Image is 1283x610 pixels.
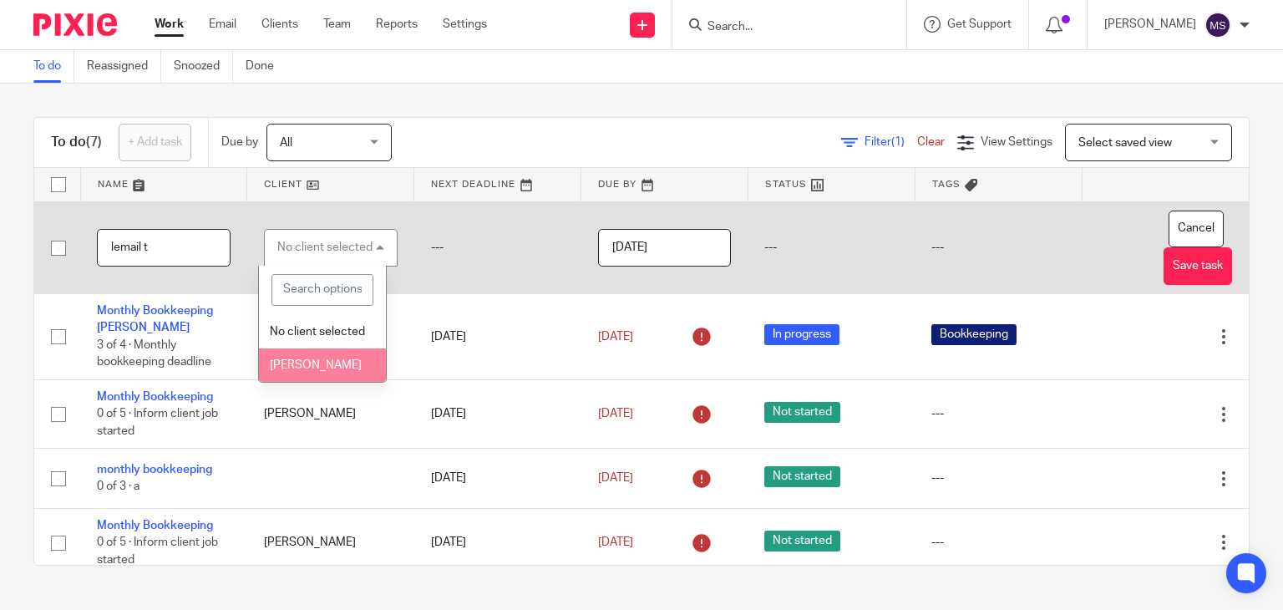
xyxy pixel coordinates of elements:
[246,50,287,83] a: Done
[247,508,414,577] td: [PERSON_NAME]
[1164,247,1232,285] button: Save task
[97,408,218,437] span: 0 of 5 · Inform client job started
[247,294,414,380] td: [PERSON_NAME]
[414,449,581,508] td: [DATE]
[931,405,1065,422] div: ---
[155,16,184,33] a: Work
[764,466,840,487] span: Not started
[97,305,213,333] a: Monthly Bookkeeping [PERSON_NAME]
[748,201,915,294] td: ---
[376,16,418,33] a: Reports
[598,229,732,267] input: Pick a date
[33,50,74,83] a: To do
[323,16,351,33] a: Team
[33,13,117,36] img: Pixie
[598,408,633,419] span: [DATE]
[87,50,161,83] a: Reassigned
[86,135,102,149] span: (7)
[598,536,633,548] span: [DATE]
[443,16,487,33] a: Settings
[97,229,231,267] input: Task name
[414,201,581,294] td: ---
[931,534,1065,551] div: ---
[174,50,233,83] a: Snoozed
[261,16,298,33] a: Clients
[280,137,292,149] span: All
[865,136,917,148] span: Filter
[97,481,139,493] span: 0 of 3 · a
[270,326,365,338] span: No client selected
[221,134,258,150] p: Due by
[97,339,211,369] span: 3 of 4 · Monthly bookkeeping deadline
[414,508,581,577] td: [DATE]
[917,136,945,148] a: Clear
[1104,16,1196,33] p: [PERSON_NAME]
[947,18,1012,30] span: Get Support
[931,324,1017,345] span: Bookkeeping
[97,391,213,403] a: Monthly Bookkeeping
[891,136,905,148] span: (1)
[1204,12,1231,38] img: svg%3E
[764,402,840,423] span: Not started
[97,536,218,566] span: 0 of 5 · Inform client job started
[414,379,581,448] td: [DATE]
[119,124,191,161] a: + Add task
[598,331,633,343] span: [DATE]
[51,134,102,151] h1: To do
[931,470,1065,486] div: ---
[598,472,633,484] span: [DATE]
[277,241,373,253] div: No client selected
[247,379,414,448] td: [PERSON_NAME]
[706,20,856,35] input: Search
[209,16,236,33] a: Email
[414,294,581,380] td: [DATE]
[270,359,362,371] span: [PERSON_NAME]
[915,201,1082,294] td: ---
[271,274,373,306] input: Search options...
[981,136,1052,148] span: View Settings
[97,464,212,475] a: monthly bookkeeping
[764,531,840,552] span: Not started
[764,324,839,345] span: In progress
[97,520,213,531] a: Monthly Bookkeeping
[932,180,961,189] span: Tags
[1169,211,1224,248] button: Cancel
[1078,137,1172,149] span: Select saved view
